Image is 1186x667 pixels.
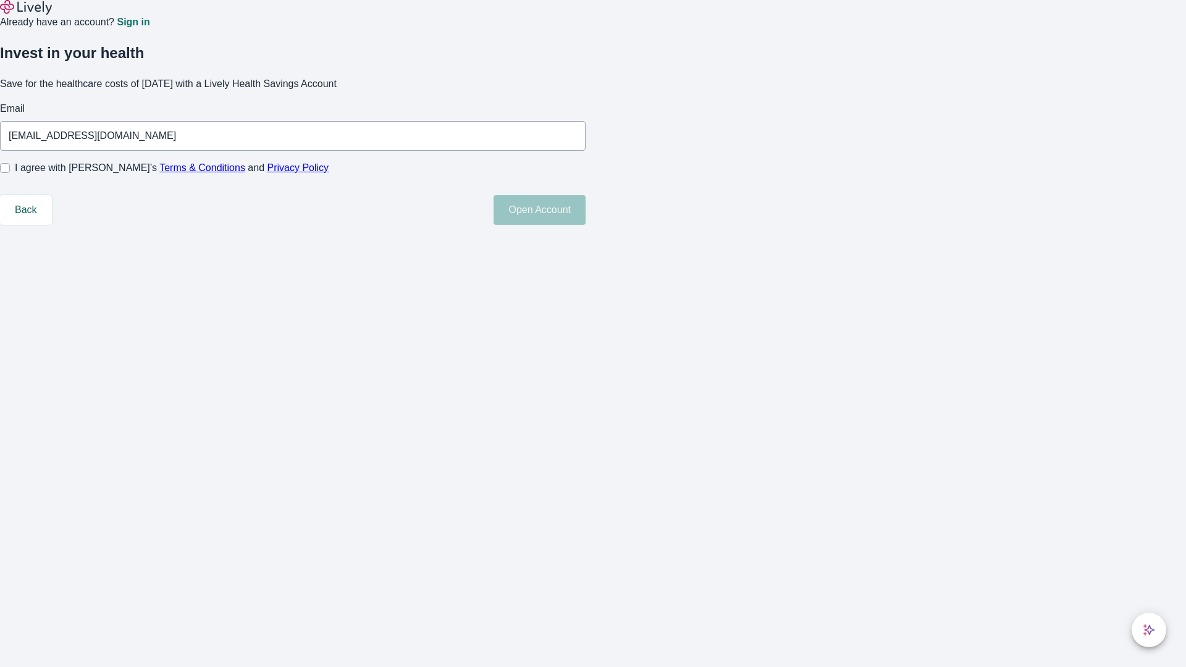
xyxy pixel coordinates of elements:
span: I agree with [PERSON_NAME]’s and [15,161,329,175]
svg: Lively AI Assistant [1143,624,1155,636]
a: Sign in [117,17,149,27]
a: Terms & Conditions [159,162,245,173]
a: Privacy Policy [267,162,329,173]
button: chat [1132,613,1166,647]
